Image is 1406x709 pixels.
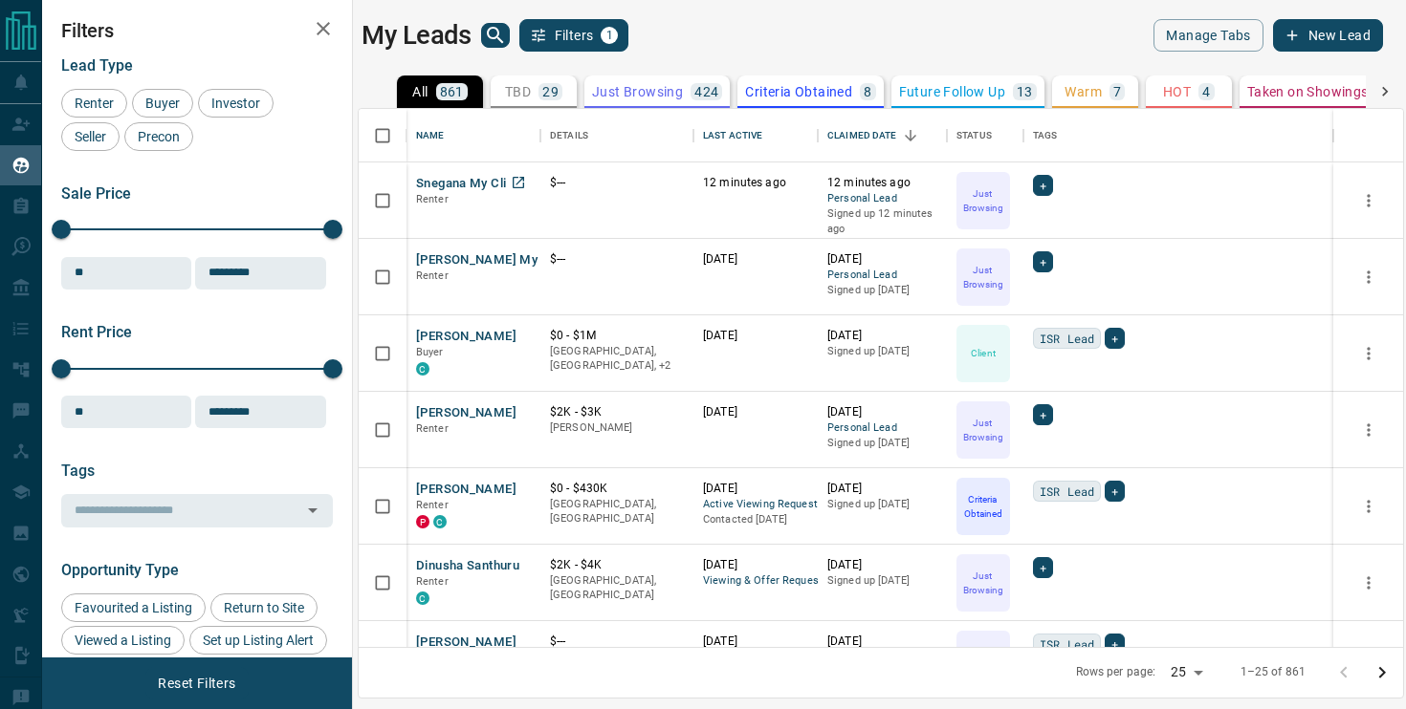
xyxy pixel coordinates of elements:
button: Open [299,497,326,524]
p: [PERSON_NAME] [550,420,684,436]
button: more [1354,339,1383,368]
p: $--- [550,251,684,268]
button: more [1354,492,1383,521]
p: [DATE] [827,328,937,344]
div: Tags [1023,109,1333,162]
span: Set up Listing Alert [196,633,320,648]
p: Rows per page: [1076,664,1156,680]
button: Filters1 [519,19,629,52]
p: $2K - $4K [550,557,684,573]
h1: My Leads [362,20,472,51]
p: 4 [1202,85,1210,98]
span: + [1040,405,1046,424]
p: Scarborough, Toronto [550,344,684,374]
div: Buyer [132,89,193,118]
p: [DATE] [703,251,808,268]
p: [DATE] [703,404,808,420]
span: Return to Site [217,600,311,615]
p: Future Follow Up [899,85,1005,98]
button: [PERSON_NAME] My Lead [416,251,569,269]
span: Renter [416,269,449,282]
p: $0 - $430K [550,481,684,497]
div: Viewed a Listing [61,626,185,655]
p: All [412,85,428,98]
p: [DATE] [827,634,937,650]
div: Name [416,109,445,162]
div: Seller [61,122,120,151]
button: more [1354,416,1383,444]
button: Reset Filters [145,667,248,699]
div: Claimed Date [818,109,947,162]
p: [DATE] [703,481,808,497]
button: [PERSON_NAME] [416,481,516,499]
span: ISR Lead [1040,329,1094,348]
span: Personal Lead [827,420,937,437]
span: + [1111,634,1118,654]
div: Details [550,109,588,162]
p: 12 minutes ago [827,175,937,191]
p: $0 - $1M [550,328,684,344]
p: Signed up [DATE] [827,497,937,512]
p: Just Browsing [958,186,1008,215]
div: + [1033,404,1053,425]
p: Contacted [DATE] [703,512,808,527]
p: [DATE] [703,634,808,650]
span: + [1040,558,1046,577]
span: ISR Lead [1040,482,1094,501]
div: + [1105,481,1125,502]
button: more [1354,645,1383,674]
p: Client [971,346,996,360]
div: Set up Listing Alert [189,626,327,655]
a: Open in New Tab [506,170,531,195]
div: condos.ca [416,591,429,605]
div: + [1105,634,1125,655]
span: 1 [603,29,616,42]
span: ISR Lead [1040,634,1094,654]
p: Just Browsing [958,263,1008,291]
button: [PERSON_NAME] [416,404,516,422]
p: Warm [1065,85,1102,98]
div: Claimed Date [827,109,897,162]
span: + [1111,329,1118,348]
span: Active Viewing Request [703,497,808,513]
p: 1–25 of 861 [1241,664,1306,680]
div: Return to Site [210,593,318,622]
div: + [1105,328,1125,349]
span: Personal Lead [827,268,937,284]
button: Snegana My Client [416,175,524,193]
span: Lead Type [61,56,133,75]
p: Signed up 12 minutes ago [827,206,937,236]
p: 7 [1113,85,1121,98]
p: 8 [864,85,871,98]
p: Just Browsing [592,85,683,98]
p: Signed up [DATE] [827,573,937,589]
p: [GEOGRAPHIC_DATA], [GEOGRAPHIC_DATA] [550,573,684,603]
span: Tags [61,462,95,480]
button: Dinusha Santhuru [416,557,519,575]
div: condos.ca [416,362,429,376]
p: [GEOGRAPHIC_DATA], [GEOGRAPHIC_DATA] [550,497,684,526]
p: Just Browsing [958,416,1008,444]
p: Just Browsing [958,645,1008,674]
span: + [1111,482,1118,501]
span: Rent Price [61,323,132,341]
span: Buyer [416,346,444,358]
button: Go to next page [1363,654,1401,692]
div: + [1033,557,1053,578]
div: Status [956,109,992,162]
p: Criteria Obtained [745,85,852,98]
div: + [1033,175,1053,196]
button: [PERSON_NAME] [416,634,516,652]
p: 861 [440,85,464,98]
p: [DATE] [827,481,937,497]
span: Favourited a Listing [68,600,199,615]
button: more [1354,569,1383,597]
span: Renter [416,193,449,205]
div: Last Active [693,109,818,162]
span: Investor [205,96,267,111]
p: Just Browsing [958,569,1008,597]
div: Tags [1033,109,1058,162]
span: Sale Price [61,184,131,203]
div: Name [406,109,540,162]
p: Criteria Obtained [958,492,1008,521]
